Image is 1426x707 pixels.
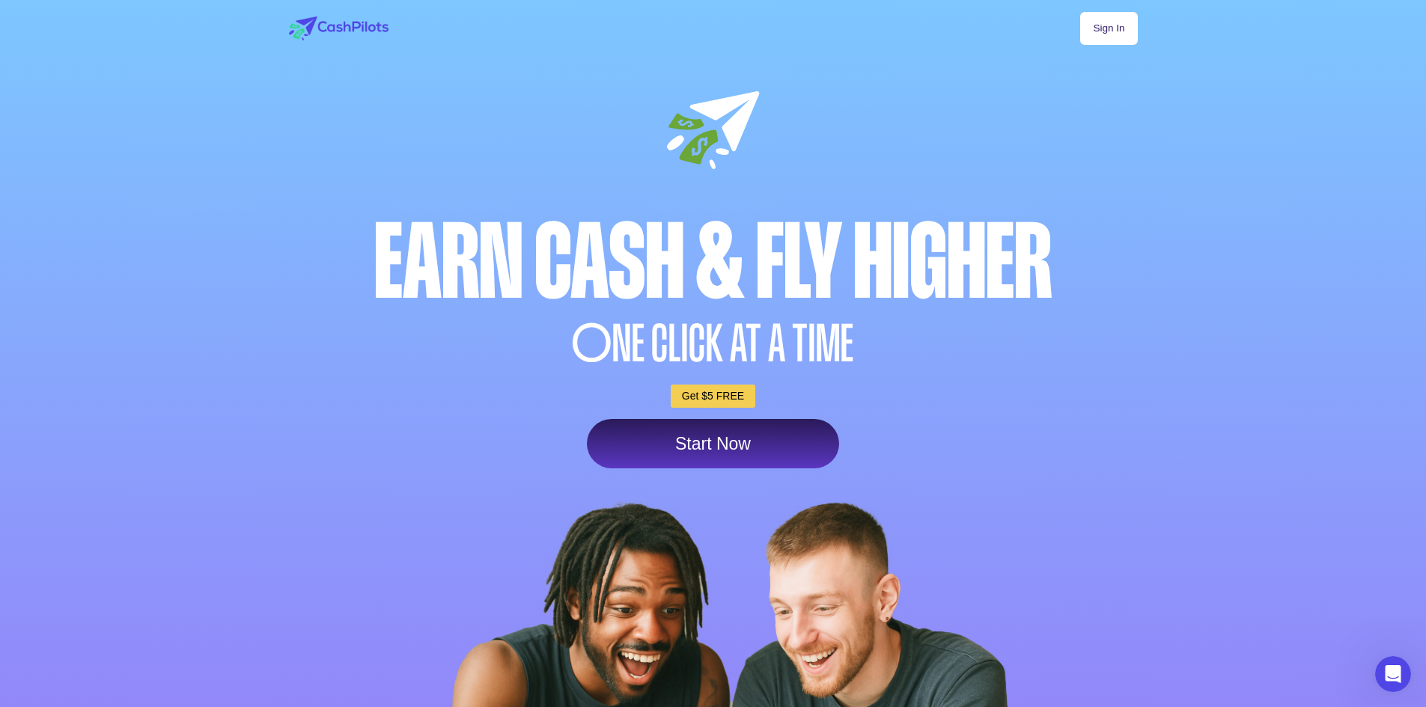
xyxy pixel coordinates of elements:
div: NE CLICK AT A TIME [285,318,1142,370]
iframe: Intercom live chat [1375,656,1411,692]
a: Get $5 FREE [671,385,755,408]
span: O [572,318,612,370]
a: Sign In [1080,12,1137,45]
img: logo [289,16,389,40]
div: Earn Cash & Fly higher [285,210,1142,314]
a: Start Now [587,419,839,468]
